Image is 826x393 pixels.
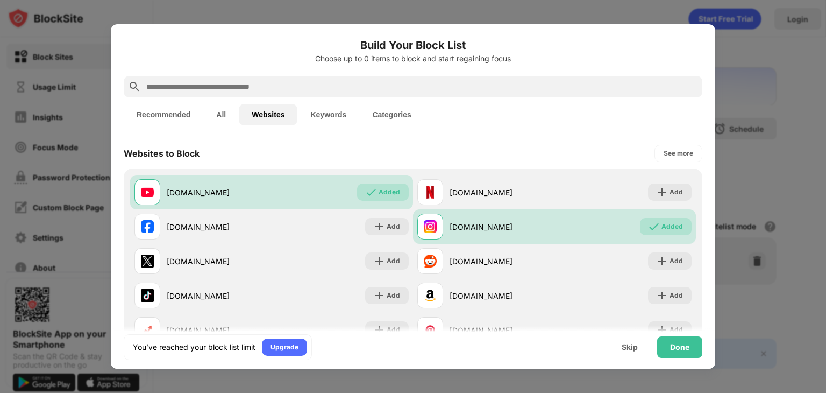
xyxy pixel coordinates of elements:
[167,256,272,267] div: [DOMAIN_NAME]
[670,290,683,301] div: Add
[387,325,400,335] div: Add
[124,104,203,125] button: Recommended
[450,290,554,301] div: [DOMAIN_NAME]
[167,325,272,336] div: [DOMAIN_NAME]
[167,221,272,233] div: [DOMAIN_NAME]
[141,324,154,336] img: favicons
[387,221,400,232] div: Add
[141,255,154,268] img: favicons
[133,342,255,353] div: You’ve reached your block list limit
[124,37,702,53] h6: Build Your Block List
[450,221,554,233] div: [DOMAIN_NAME]
[424,324,437,336] img: favicons
[141,186,154,199] img: favicons
[270,342,298,353] div: Upgrade
[670,343,689,352] div: Done
[424,255,437,268] img: favicons
[424,289,437,302] img: favicons
[387,290,400,301] div: Add
[167,290,272,301] div: [DOMAIN_NAME]
[141,220,154,233] img: favicons
[450,325,554,336] div: [DOMAIN_NAME]
[450,256,554,267] div: [DOMAIN_NAME]
[622,343,638,352] div: Skip
[387,256,400,266] div: Add
[670,187,683,198] div: Add
[128,80,141,93] img: search.svg
[203,104,239,125] button: All
[239,104,297,125] button: Websites
[661,221,683,232] div: Added
[297,104,359,125] button: Keywords
[670,325,683,335] div: Add
[664,148,693,159] div: See more
[379,187,400,198] div: Added
[124,54,702,63] div: Choose up to 0 items to block and start regaining focus
[670,256,683,266] div: Add
[141,289,154,302] img: favicons
[424,220,437,233] img: favicons
[359,104,424,125] button: Categories
[167,187,272,198] div: [DOMAIN_NAME]
[424,186,437,199] img: favicons
[124,148,200,159] div: Websites to Block
[450,187,554,198] div: [DOMAIN_NAME]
